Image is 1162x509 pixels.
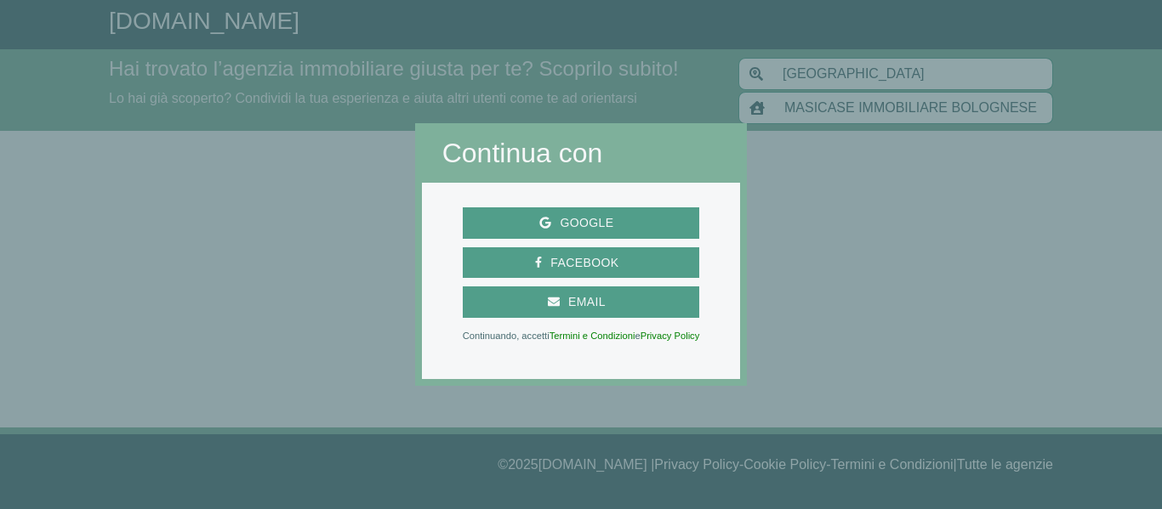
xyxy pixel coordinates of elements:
[463,207,700,239] button: Google
[550,331,635,341] a: Termini e Condizioni
[542,252,627,274] span: Facebook
[463,331,700,340] p: Continuando, accetti e
[551,212,622,234] span: Google
[560,291,614,313] span: Email
[641,331,700,341] a: Privacy Policy
[463,247,700,279] button: Facebook
[463,286,700,318] button: Email
[442,137,721,169] h2: Continua con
